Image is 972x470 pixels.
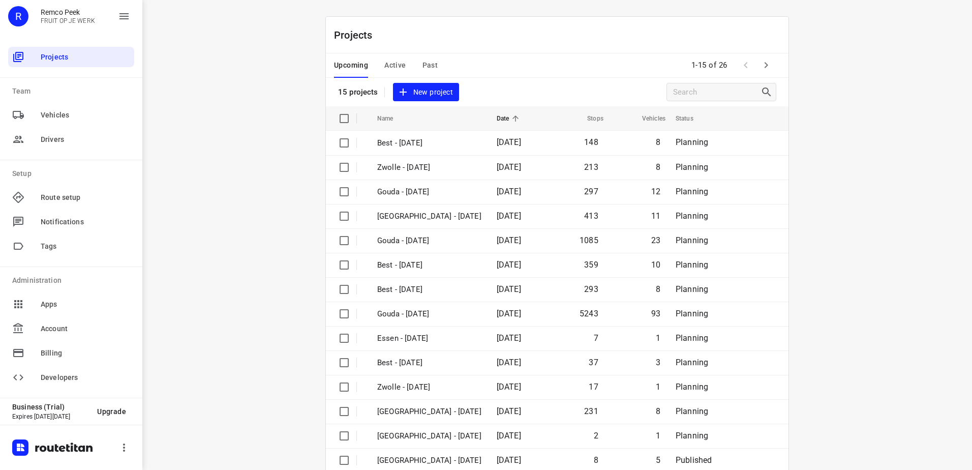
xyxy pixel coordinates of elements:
[377,211,481,222] p: Zwolle - Thursday
[8,6,28,26] div: R
[594,431,598,440] span: 2
[574,112,603,125] span: Stops
[584,406,598,416] span: 231
[12,275,134,286] p: Administration
[651,260,660,270] span: 10
[41,192,130,203] span: Route setup
[377,333,481,344] p: Essen - Friday
[497,309,521,318] span: [DATE]
[651,211,660,221] span: 11
[497,333,521,343] span: [DATE]
[656,333,660,343] span: 1
[580,236,598,245] span: 1085
[377,235,481,247] p: Gouda - Thursday
[377,259,481,271] p: Best - Thursday
[656,358,660,367] span: 3
[497,284,521,294] span: [DATE]
[41,324,130,334] span: Account
[651,236,660,245] span: 23
[377,357,481,369] p: Best - Friday
[656,162,660,172] span: 8
[393,83,459,102] button: New project
[756,55,776,75] span: Next Page
[41,241,130,252] span: Tags
[41,299,130,310] span: Apps
[377,137,481,149] p: Best - Friday
[8,187,134,208] div: Route setup
[676,382,708,392] span: Planning
[676,455,712,465] span: Published
[673,84,761,100] input: Search projects
[377,381,481,393] p: Zwolle - Friday
[497,112,523,125] span: Date
[676,431,708,440] span: Planning
[41,372,130,383] span: Developers
[12,86,134,97] p: Team
[656,455,660,465] span: 5
[497,358,521,367] span: [DATE]
[676,406,708,416] span: Planning
[41,348,130,359] span: Billing
[589,358,598,367] span: 37
[97,407,126,416] span: Upgrade
[584,284,598,294] span: 293
[656,137,660,147] span: 8
[676,284,708,294] span: Planning
[584,211,598,221] span: 413
[497,236,521,245] span: [DATE]
[676,187,708,196] span: Planning
[8,367,134,388] div: Developers
[656,284,660,294] span: 8
[584,187,598,196] span: 297
[12,403,89,411] p: Business (Trial)
[377,186,481,198] p: Gouda - Friday
[497,406,521,416] span: [DATE]
[656,382,660,392] span: 1
[338,87,378,97] p: 15 projects
[41,52,130,63] span: Projects
[656,431,660,440] span: 1
[8,294,134,314] div: Apps
[497,455,521,465] span: [DATE]
[334,59,368,72] span: Upcoming
[584,137,598,147] span: 148
[584,162,598,172] span: 213
[377,455,481,466] p: Gemeente Rotterdam - Thursday
[629,112,665,125] span: Vehicles
[89,402,134,421] button: Upgrade
[12,168,134,179] p: Setup
[377,284,481,296] p: Best - Tuesday
[676,358,708,367] span: Planning
[594,455,598,465] span: 8
[676,309,708,318] span: Planning
[676,260,708,270] span: Planning
[736,55,756,75] span: Previous Page
[8,129,134,150] div: Drivers
[8,318,134,339] div: Account
[377,162,481,173] p: Zwolle - Friday
[8,47,134,67] div: Projects
[377,430,481,442] p: Antwerpen - Thursday
[12,413,89,420] p: Expires [DATE][DATE]
[676,162,708,172] span: Planning
[41,8,95,16] p: Remco Peek
[399,86,453,99] span: New project
[497,137,521,147] span: [DATE]
[8,212,134,232] div: Notifications
[377,406,481,418] p: Zwolle - Thursday
[41,134,130,145] span: Drivers
[676,236,708,245] span: Planning
[651,309,660,318] span: 93
[377,112,407,125] span: Name
[676,137,708,147] span: Planning
[594,333,598,343] span: 7
[497,211,521,221] span: [DATE]
[41,17,95,24] p: FRUIT OP JE WERK
[651,187,660,196] span: 12
[676,333,708,343] span: Planning
[761,86,776,98] div: Search
[584,260,598,270] span: 359
[422,59,438,72] span: Past
[497,431,521,440] span: [DATE]
[589,382,598,392] span: 17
